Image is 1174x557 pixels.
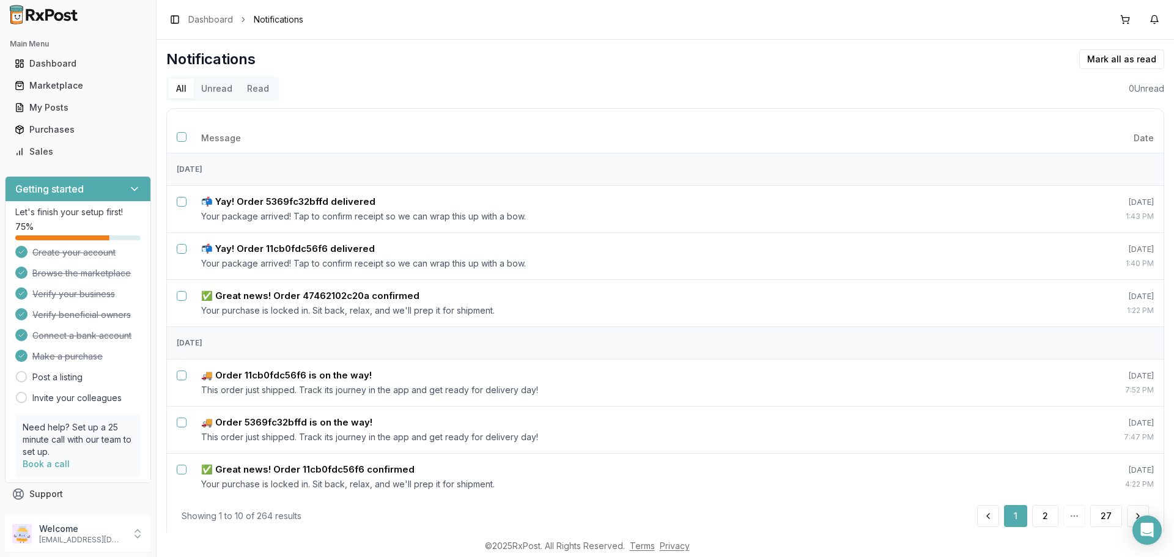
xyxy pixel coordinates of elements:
div: Dashboard [15,57,141,70]
button: Select notification: ✅ Great news! Order 47462102c20a confirmed [177,291,186,301]
div: Sales [15,146,141,158]
span: [DATE] [1128,465,1154,474]
button: Select notification: 🚚 Order 5369fc32bffd is on the way! [177,418,186,427]
div: Showing 1 to 10 of 264 results [182,510,301,522]
button: Select all notifications [177,132,186,142]
span: Browse the marketplace [32,267,131,279]
button: Support [5,483,151,505]
a: Book a call [23,459,70,469]
h5: 🚚 Order 11cb0fdc56f6 is on the way! [201,369,372,382]
button: Select notification: 🚚 Order 11cb0fdc56f6 is on the way! [177,371,186,380]
a: Invite your colleagues [32,392,122,404]
div: 1:22 PM [1055,304,1154,317]
button: 27 [1090,505,1122,527]
p: Welcome [39,523,124,535]
button: Sales [5,142,151,161]
button: 1 [1004,505,1027,527]
h5: 🚚 Order 5369fc32bffd is on the way! [201,416,372,429]
span: [DATE] [1128,371,1154,380]
span: [DATE] [1128,291,1154,301]
button: Unread [194,79,240,98]
h5: ✅ Great news! Order 11cb0fdc56f6 confirmed [201,463,415,476]
button: 2 [1032,505,1058,527]
th: Date [1045,124,1164,153]
button: Read [240,79,276,98]
span: [DATE] [1128,418,1154,427]
a: Dashboard [10,53,146,75]
p: This order just shipped. Track its journey in the app and get ready for delivery day! [201,384,1035,396]
p: Your package arrived! Tap to confirm receipt so we can wrap this up with a bow. [201,210,1035,223]
div: Open Intercom Messenger [1132,515,1162,545]
div: Marketplace [15,79,141,92]
button: Select notification: ✅ Great news! Order 11cb0fdc56f6 confirmed [177,465,186,474]
p: [EMAIL_ADDRESS][DOMAIN_NAME] [39,535,124,545]
div: 7:47 PM [1055,431,1154,443]
a: My Posts [10,97,146,119]
button: Marketplace [5,76,151,95]
a: Sales [10,141,146,163]
h5: ✅ Great news! Order 47462102c20a confirmed [201,290,419,302]
img: RxPost Logo [5,5,83,24]
button: Dashboard [5,54,151,73]
div: My Posts [15,101,141,114]
a: Marketplace [10,75,146,97]
button: Select notification: 📬 Yay! Order 11cb0fdc56f6 delivered [177,244,186,254]
p: Your purchase is locked in. Sit back, relax, and we'll prep it for shipment. [201,478,1035,490]
span: Verify your business [32,288,115,300]
h1: Notifications [166,50,256,69]
span: Verify beneficial owners [32,309,131,321]
a: Privacy [660,540,690,551]
p: This order just shipped. Track its journey in the app and get ready for delivery day! [201,431,1035,443]
span: Connect a bank account [32,330,131,342]
th: Message [191,124,1045,153]
a: Post a listing [32,371,83,383]
div: 1:40 PM [1055,257,1154,270]
span: [DATE] [1128,197,1154,207]
a: Dashboard [188,13,233,26]
a: Purchases [10,119,146,141]
span: Make a purchase [32,350,103,363]
p: Need help? Set up a 25 minute call with our team to set up. [23,421,133,458]
button: Select notification: 📬 Yay! Order 5369fc32bffd delivered [177,197,186,207]
img: User avatar [12,524,32,544]
div: 7:52 PM [1055,384,1154,396]
h4: [DATE] [177,337,1154,349]
p: Your package arrived! Tap to confirm receipt so we can wrap this up with a bow. [201,257,1035,270]
div: 4:22 PM [1055,478,1154,490]
span: 75 % [15,221,34,233]
nav: breadcrumb [188,13,303,26]
h5: 📬 Yay! Order 5369fc32bffd delivered [201,196,375,208]
div: 0 Unread [1129,83,1164,95]
button: Purchases [5,120,151,139]
span: Feedback [29,510,71,522]
button: Feedback [5,505,151,527]
span: Notifications [254,13,303,26]
div: 1:43 PM [1055,210,1154,223]
button: My Posts [5,98,151,117]
p: Let's finish your setup first! [15,206,141,218]
span: Create your account [32,246,116,259]
button: Mark all as read [1079,50,1164,69]
h5: 📬 Yay! Order 11cb0fdc56f6 delivered [201,243,375,255]
p: Your purchase is locked in. Sit back, relax, and we'll prep it for shipment. [201,304,1035,317]
span: [DATE] [1128,244,1154,254]
div: Purchases [15,124,141,136]
h4: [DATE] [177,163,1154,175]
h2: Main Menu [10,39,146,49]
button: All [169,79,194,98]
a: Terms [630,540,655,551]
h3: Getting started [15,182,84,196]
